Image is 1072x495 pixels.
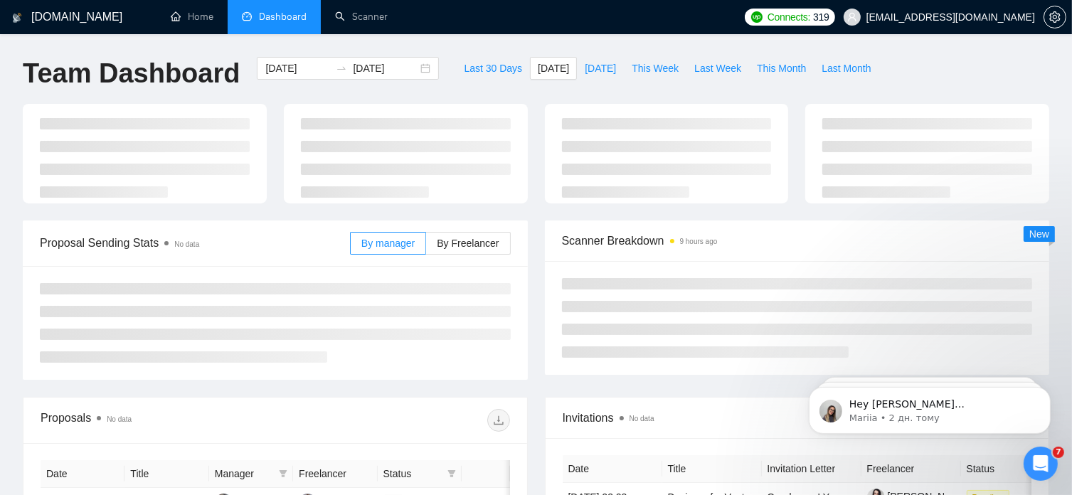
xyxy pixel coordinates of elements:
span: No data [630,415,654,422]
span: This Month [757,60,806,76]
span: Scanner Breakdown [562,232,1033,250]
span: This Week [632,60,679,76]
img: upwork-logo.png [751,11,763,23]
button: [DATE] [530,57,577,80]
button: This Week [624,57,686,80]
th: Freelancer [293,460,377,488]
time: 9 hours ago [680,238,718,245]
span: filter [447,469,456,478]
iframe: Intercom live chat [1024,447,1058,481]
th: Date [41,460,124,488]
span: Last Month [822,60,871,76]
th: Title [662,455,762,483]
th: Freelancer [861,455,961,483]
span: to [336,63,347,74]
span: Last 30 Days [464,60,522,76]
button: [DATE] [577,57,624,80]
button: Last Week [686,57,749,80]
button: Last Month [814,57,879,80]
span: filter [276,463,290,484]
a: homeHome [171,11,213,23]
th: Title [124,460,208,488]
span: Status [383,466,442,481]
h1: Team Dashboard [23,57,240,90]
span: By manager [361,238,415,249]
span: No data [107,415,132,423]
a: searchScanner [335,11,388,23]
img: logo [12,6,22,29]
button: This Month [749,57,814,80]
button: setting [1044,6,1066,28]
th: Invitation Letter [762,455,861,483]
span: user [847,12,857,22]
span: Manager [215,466,273,481]
span: 319 [813,9,829,25]
th: Status [961,455,1061,483]
span: filter [445,463,459,484]
span: Proposal Sending Stats [40,234,350,252]
span: New [1029,228,1049,240]
span: 7 [1053,447,1064,458]
th: Date [563,455,662,483]
span: [DATE] [538,60,569,76]
input: End date [353,60,418,76]
th: Manager [209,460,293,488]
span: By Freelancer [437,238,499,249]
span: Connects: [768,9,810,25]
span: swap-right [336,63,347,74]
span: Dashboard [259,11,307,23]
span: [DATE] [585,60,616,76]
iframe: Intercom notifications повідомлення [787,357,1072,457]
button: Last 30 Days [456,57,530,80]
input: Start date [265,60,330,76]
span: filter [279,469,287,478]
span: No data [174,240,199,248]
span: dashboard [242,11,252,21]
span: Invitations [563,409,1032,427]
a: setting [1044,11,1066,23]
div: Proposals [41,409,275,432]
span: Last Week [694,60,741,76]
